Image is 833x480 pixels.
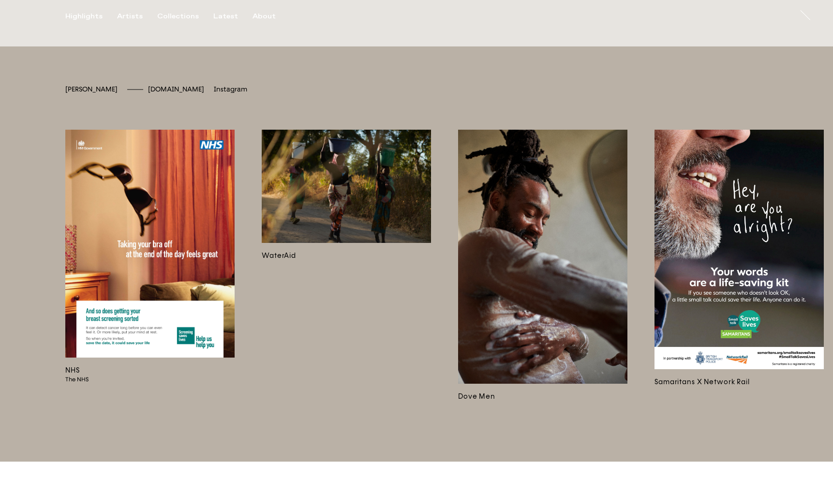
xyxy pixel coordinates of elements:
h3: WaterAid [262,251,431,261]
a: WaterAid [262,130,431,404]
span: Instagram [214,85,247,93]
button: Latest [213,12,253,21]
div: Highlights [65,12,103,21]
div: Artists [117,12,143,21]
span: The NHS [65,376,218,383]
a: NHSThe NHS [65,130,235,404]
h3: Dove Men [458,391,627,402]
a: Website[DOMAIN_NAME] [148,85,204,93]
a: Samaritans X Network Rail [654,130,824,404]
a: Dove Men [458,130,627,404]
button: Artists [117,12,157,21]
div: Collections [157,12,199,21]
span: [DOMAIN_NAME] [148,85,204,93]
h3: NHS [65,365,235,376]
button: Collections [157,12,213,21]
h3: Samaritans X Network Rail [654,377,824,388]
div: About [253,12,276,21]
a: Instagramsophieharristaylor [214,85,247,93]
span: [PERSON_NAME] [65,85,118,93]
button: Highlights [65,12,117,21]
div: Latest [213,12,238,21]
button: About [253,12,290,21]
